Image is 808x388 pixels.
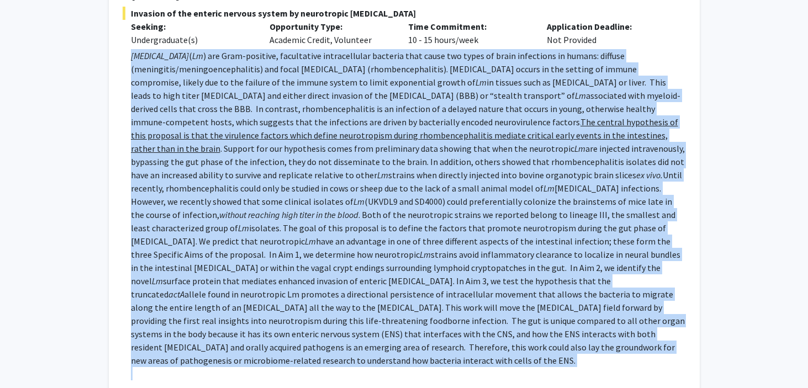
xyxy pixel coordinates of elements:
[123,7,686,20] span: Invasion of the enteric nervous system by neurotropic [MEDICAL_DATA]
[8,338,47,380] iframe: Chat
[400,20,538,46] div: 10 - 15 hours/week
[543,183,554,194] em: Lm
[305,236,316,247] em: Lm
[476,77,487,88] em: Lm
[238,222,249,233] em: Lm
[353,196,365,207] em: Lm
[168,289,184,300] em: actA
[192,50,203,61] em: Lm
[219,209,358,220] em: without reaching high titer in the blood
[131,49,686,367] p: ( ) are Gram-positive, facultative intracellular bacteria that cause two types of brain infection...
[574,143,585,154] em: Lm
[131,116,678,154] u: The central hypothesis of this proposal is that the virulence factors which define neurotropism d...
[575,90,586,101] em: Lm
[270,20,392,33] p: Opportunity Type:
[408,20,530,33] p: Time Commitment:
[547,20,669,33] p: Application Deadline:
[636,169,663,180] em: ex vivo.
[131,20,253,33] p: Seeking:
[538,20,677,46] div: Not Provided
[131,50,189,61] em: [MEDICAL_DATA]
[261,20,400,46] div: Academic Credit, Volunteer
[152,275,163,286] em: Lm
[377,169,388,180] em: Lm
[131,33,253,46] div: Undergraduate(s)
[420,249,431,260] em: Lm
